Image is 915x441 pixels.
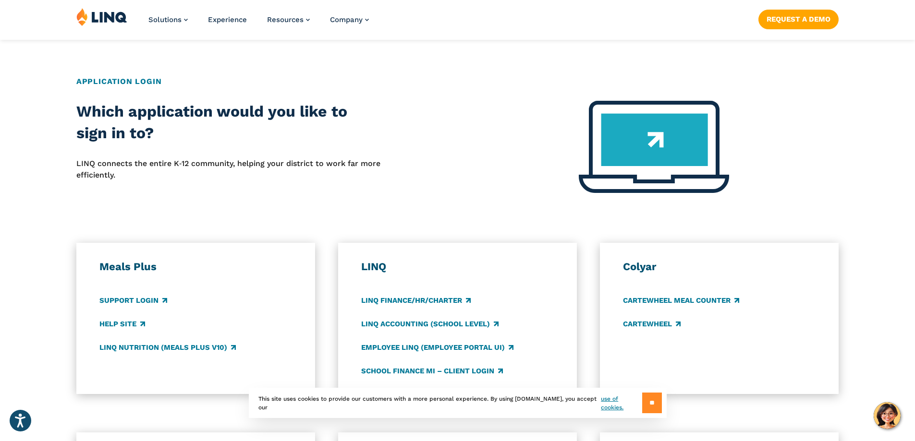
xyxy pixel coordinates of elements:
p: LINQ connects the entire K‑12 community, helping your district to work far more efficiently. [76,158,381,181]
a: use of cookies. [601,394,642,412]
span: Solutions [148,15,182,24]
h3: LINQ [361,260,554,274]
a: Resources [267,15,310,24]
a: Solutions [148,15,188,24]
h2: Which application would you like to sign in to? [76,101,381,144]
a: Request a Demo [758,10,839,29]
a: CARTEWHEEL [623,319,681,329]
a: LINQ Finance/HR/Charter [361,295,471,306]
div: This site uses cookies to provide our customers with a more personal experience. By using [DOMAIN... [249,388,667,418]
a: Experience [208,15,247,24]
a: Company [330,15,369,24]
span: Resources [267,15,304,24]
a: LINQ Accounting (school level) [361,319,499,329]
h2: Application Login [76,76,839,87]
img: LINQ | K‑12 Software [76,8,127,26]
span: Company [330,15,363,24]
a: School Finance MI – Client Login [361,366,503,376]
button: Hello, have a question? Let’s chat. [874,402,901,429]
h3: Colyar [623,260,816,274]
nav: Primary Navigation [148,8,369,39]
a: Employee LINQ (Employee Portal UI) [361,342,513,353]
a: Help Site [99,319,145,329]
a: Support Login [99,295,167,306]
nav: Button Navigation [758,8,839,29]
a: LINQ Nutrition (Meals Plus v10) [99,342,236,353]
a: CARTEWHEEL Meal Counter [623,295,739,306]
h3: Meals Plus [99,260,293,274]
